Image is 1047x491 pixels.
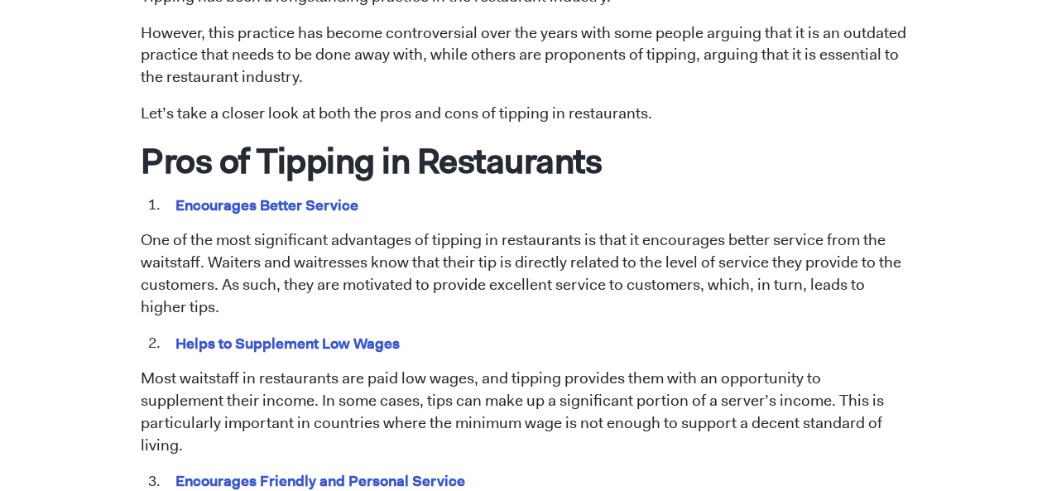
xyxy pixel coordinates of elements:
mark: Encourages Better Service [172,192,361,218]
p: However, this practice has become controversial over the years with some people arguing that it i... [141,22,906,89]
h1: Pros of Tipping in Restaurants [141,139,906,182]
p: One of the most significant advantages of tipping in restaurants is that it encourages better ser... [141,229,906,319]
p: Most waitstaff in restaurants are paid low wages, and tipping provides them with an opportunity t... [141,368,906,457]
p: Let’s take a closer look at both the pros and cons of tipping in restaurants. [141,103,906,125]
mark: Helps to Supplement Low Wages [172,330,402,356]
